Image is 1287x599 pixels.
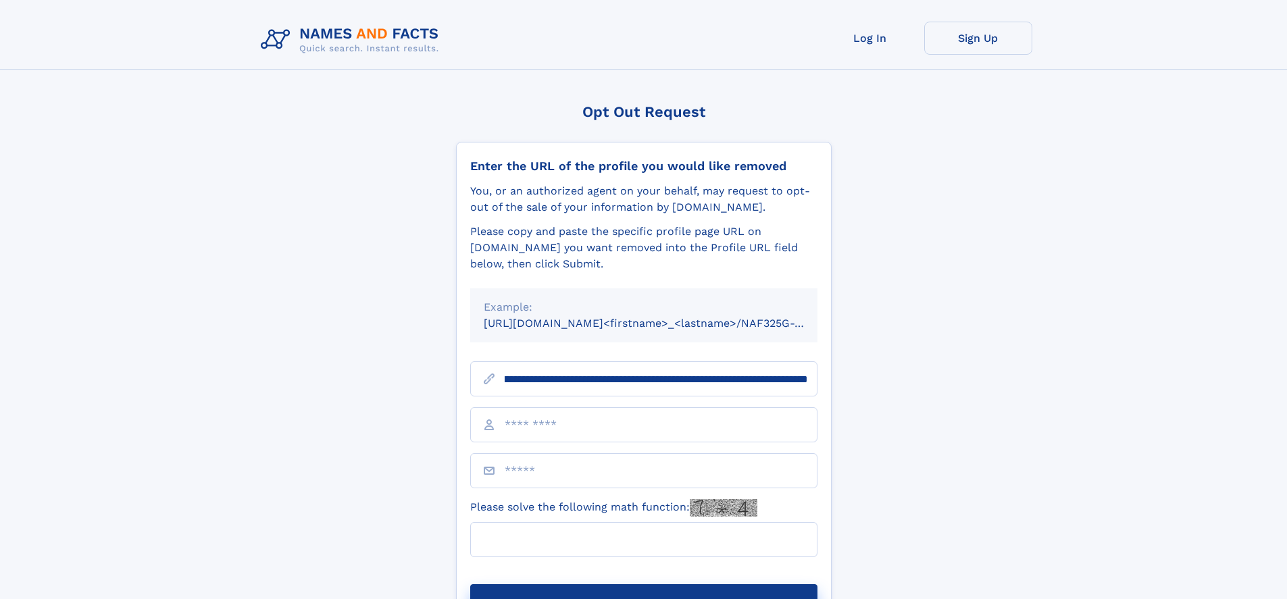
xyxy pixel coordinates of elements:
[470,499,757,517] label: Please solve the following math function:
[470,224,817,272] div: Please copy and paste the specific profile page URL on [DOMAIN_NAME] you want removed into the Pr...
[470,159,817,174] div: Enter the URL of the profile you would like removed
[470,183,817,215] div: You, or an authorized agent on your behalf, may request to opt-out of the sale of your informatio...
[816,22,924,55] a: Log In
[255,22,450,58] img: Logo Names and Facts
[456,103,832,120] div: Opt Out Request
[484,299,804,315] div: Example:
[484,317,843,330] small: [URL][DOMAIN_NAME]<firstname>_<lastname>/NAF325G-xxxxxxxx
[924,22,1032,55] a: Sign Up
